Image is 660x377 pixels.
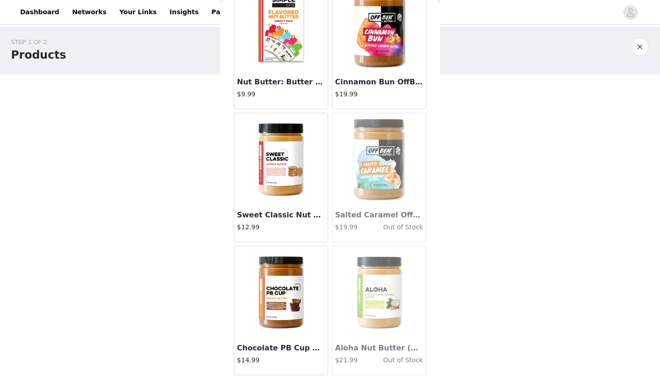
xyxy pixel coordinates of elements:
h4: $9.99 [237,89,325,99]
h4: $19.99 [335,89,423,99]
img: Chocolate PB Cup Nut Butter (28 ounce) [235,246,327,338]
a: Your Links [114,2,162,22]
h4: $14.99 [237,355,325,365]
h3: Nut Butter: Butter Variety (10 Single Serving Stick Packs) [237,77,325,88]
h4: $19.99 [335,222,364,232]
a: Networks [66,2,112,22]
a: Dashboard [15,2,65,22]
img: Salted Caramel OffBeat Butter (28 ounce) [333,113,425,205]
a: Payouts [206,2,246,22]
h4: Out of Stock [364,222,423,232]
h4: $21.99 [335,355,364,365]
div: avatar [626,5,635,20]
h3: Sweet Classic Nut Butter (28 ounce) [237,210,325,221]
h3: Chocolate PB Cup Nut Butter (28 ounce) [237,343,325,354]
h4: $12.99 [237,222,325,232]
h3: Salted Caramel OffBeat Butter (28 ounce) [335,210,423,221]
h4: Out of Stock [364,355,423,365]
h1: Products [11,47,66,63]
h3: Aloha Nut Butter (28 ounce) [335,343,423,354]
img: Aloha Nut Butter (28 ounce) [333,246,425,338]
a: Insights [164,2,204,22]
div: STEP 1 OF 2 [11,38,66,47]
h3: Cinnamon Bun OffBeat Butter (28 ounce) [335,77,423,88]
img: Sweet Classic Nut Butter (28 ounce) [235,113,327,205]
